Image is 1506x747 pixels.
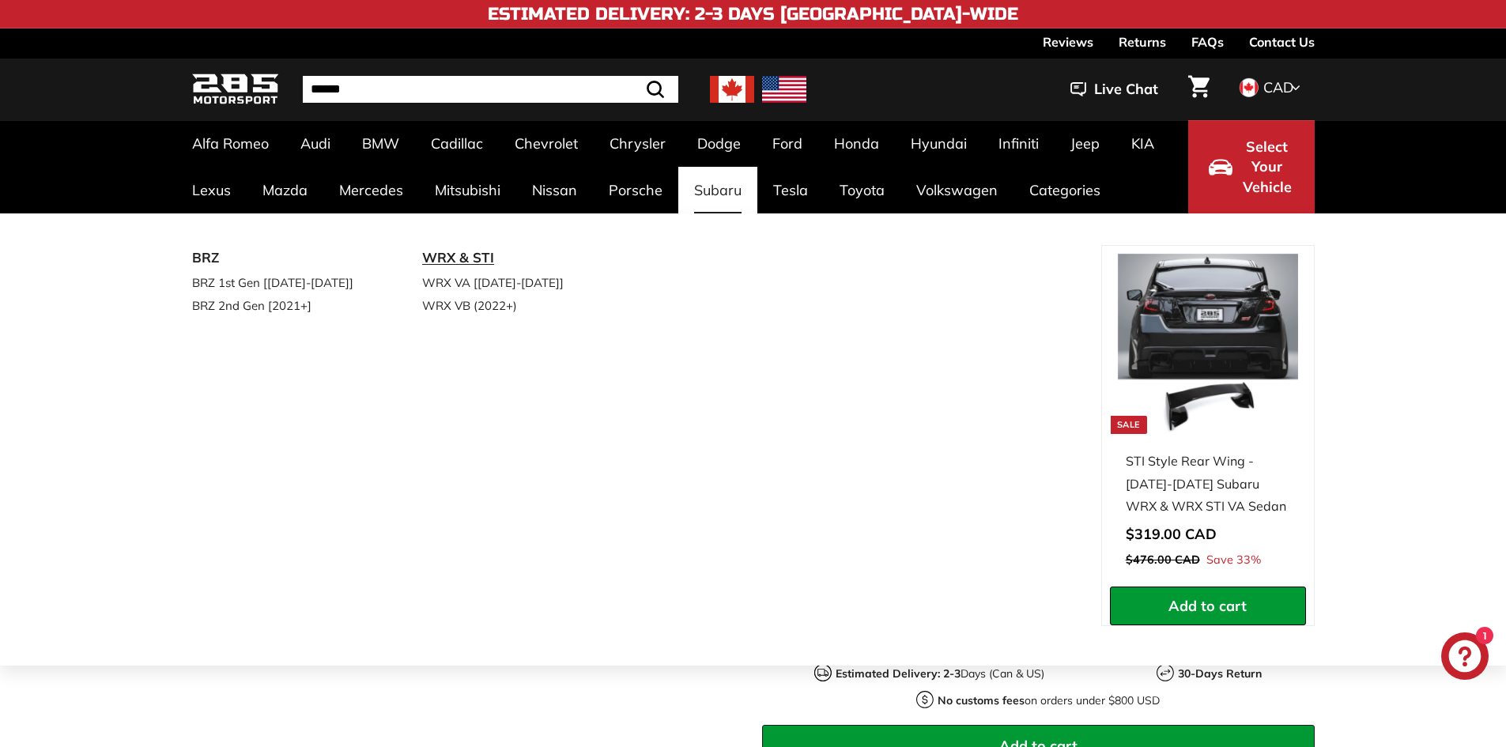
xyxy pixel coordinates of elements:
a: BMW [346,120,415,167]
a: BRZ [192,245,379,271]
a: FAQs [1191,28,1224,55]
span: Live Chat [1094,79,1158,100]
a: Subaru [678,167,757,213]
a: Mitsubishi [419,167,516,213]
a: Tesla [757,167,824,213]
a: KIA [1115,120,1170,167]
a: Cart [1179,62,1219,116]
img: Logo_285_Motorsport_areodynamics_components [192,71,279,108]
span: $476.00 CAD [1126,553,1200,567]
a: Nissan [516,167,593,213]
button: Select Your Vehicle [1188,120,1315,213]
a: BRZ 2nd Gen [2021+] [192,294,379,317]
a: BRZ 1st Gen [[DATE]-[DATE]] [192,271,379,294]
a: Sale STI Style Rear Wing - [DATE]-[DATE] Subaru WRX & WRX STI VA Sedan Save 33% [1110,246,1306,587]
a: Alfa Romeo [176,120,285,167]
span: $319.00 CAD [1126,525,1217,543]
button: Live Chat [1050,70,1179,109]
a: Ford [757,120,818,167]
a: Chevrolet [499,120,594,167]
div: STI Style Rear Wing - [DATE]-[DATE] Subaru WRX & WRX STI VA Sedan [1126,450,1290,518]
strong: Estimated Delivery: 2-3 [836,666,961,681]
button: Add to cart [1110,587,1306,626]
a: Volkswagen [900,167,1013,213]
span: Select Your Vehicle [1240,137,1294,198]
strong: No customs fees [938,693,1025,707]
div: Sale [1111,416,1147,434]
span: Save 33% [1206,550,1261,571]
a: Dodge [681,120,757,167]
a: Jeep [1055,120,1115,167]
a: Porsche [593,167,678,213]
a: Infiniti [983,120,1055,167]
inbox-online-store-chat: Shopify online store chat [1436,632,1493,684]
p: Days (Can & US) [836,666,1044,682]
a: Chrysler [594,120,681,167]
a: WRX VA [[DATE]-[DATE]] [422,271,609,294]
a: Cadillac [415,120,499,167]
a: Reviews [1043,28,1093,55]
a: Returns [1119,28,1166,55]
a: Toyota [824,167,900,213]
a: Hyundai [895,120,983,167]
span: Add to cart [1168,597,1247,615]
a: WRX VB (2022+) [422,294,609,317]
a: Lexus [176,167,247,213]
a: Honda [818,120,895,167]
a: Categories [1013,167,1116,213]
h4: Estimated Delivery: 2-3 Days [GEOGRAPHIC_DATA]-Wide [488,5,1018,24]
a: Mazda [247,167,323,213]
span: CAD [1263,78,1293,96]
a: Audi [285,120,346,167]
input: Search [303,76,678,103]
a: Mercedes [323,167,419,213]
p: on orders under $800 USD [938,692,1160,709]
a: Contact Us [1249,28,1315,55]
strong: 30-Days Return [1178,666,1262,681]
a: WRX & STI [422,245,609,271]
